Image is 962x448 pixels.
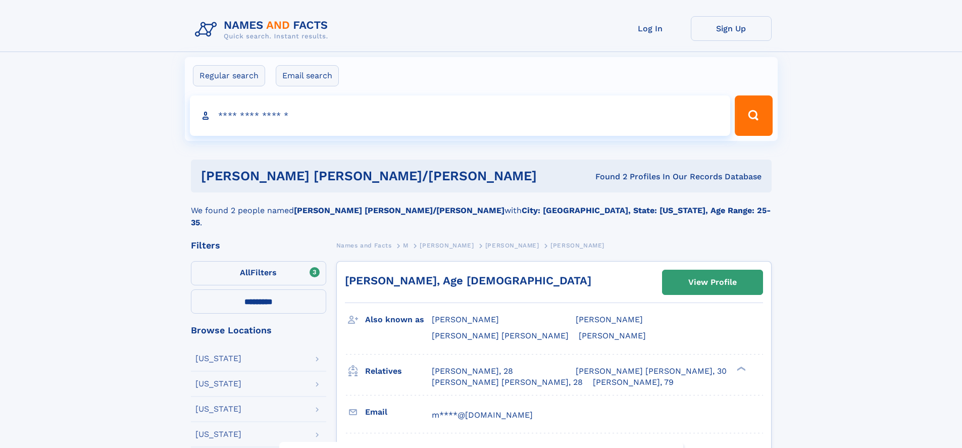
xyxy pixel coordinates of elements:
[593,377,674,388] a: [PERSON_NAME], 79
[576,315,643,324] span: [PERSON_NAME]
[610,16,691,41] a: Log In
[735,95,772,136] button: Search Button
[691,16,772,41] a: Sign Up
[688,271,737,294] div: View Profile
[420,239,474,252] a: [PERSON_NAME]
[432,315,499,324] span: [PERSON_NAME]
[403,242,409,249] span: M
[365,311,432,328] h3: Also known as
[550,242,604,249] span: [PERSON_NAME]
[345,274,591,287] a: [PERSON_NAME], Age [DEMOGRAPHIC_DATA]
[365,363,432,380] h3: Relatives
[201,170,566,182] h1: [PERSON_NAME] [PERSON_NAME]/[PERSON_NAME]
[191,261,326,285] label: Filters
[432,366,513,377] a: [PERSON_NAME], 28
[191,241,326,250] div: Filters
[193,65,265,86] label: Regular search
[485,242,539,249] span: [PERSON_NAME]
[403,239,409,252] a: M
[734,365,746,372] div: ❯
[191,206,771,227] b: City: [GEOGRAPHIC_DATA], State: [US_STATE], Age Range: 25-35
[195,405,241,413] div: [US_STATE]
[240,268,250,277] span: All
[365,404,432,421] h3: Email
[485,239,539,252] a: [PERSON_NAME]
[191,326,326,335] div: Browse Locations
[191,16,336,43] img: Logo Names and Facts
[566,171,762,182] div: Found 2 Profiles In Our Records Database
[190,95,731,136] input: search input
[432,377,583,388] a: [PERSON_NAME] [PERSON_NAME], 28
[195,430,241,438] div: [US_STATE]
[663,270,763,294] a: View Profile
[276,65,339,86] label: Email search
[432,331,569,340] span: [PERSON_NAME] [PERSON_NAME]
[195,355,241,363] div: [US_STATE]
[420,242,474,249] span: [PERSON_NAME]
[579,331,646,340] span: [PERSON_NAME]
[576,366,727,377] a: [PERSON_NAME] [PERSON_NAME], 30
[294,206,504,215] b: [PERSON_NAME] [PERSON_NAME]/[PERSON_NAME]
[336,239,392,252] a: Names and Facts
[195,380,241,388] div: [US_STATE]
[191,192,772,229] div: We found 2 people named with .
